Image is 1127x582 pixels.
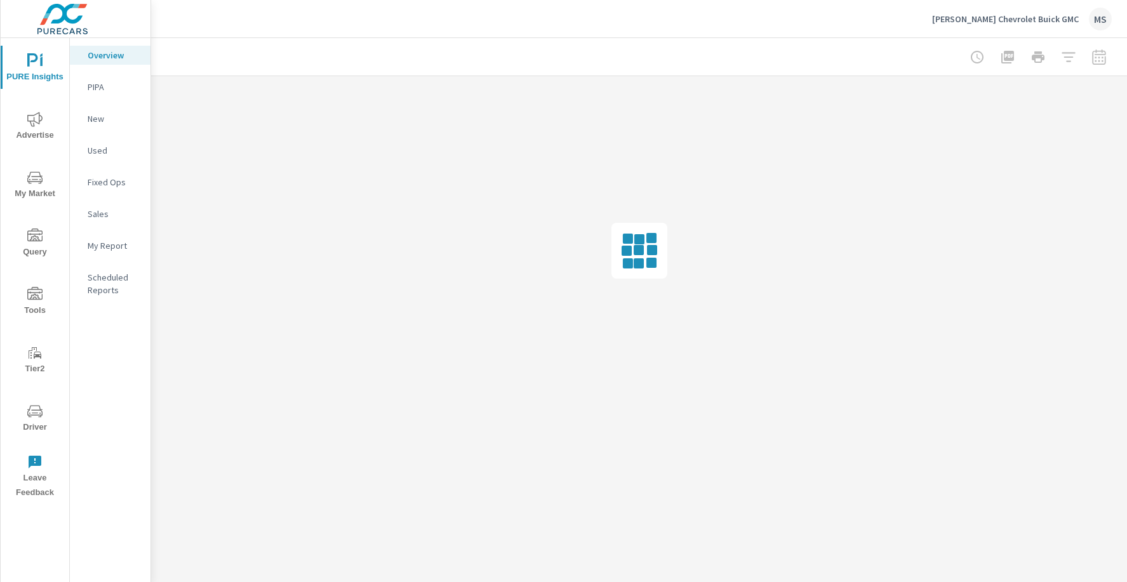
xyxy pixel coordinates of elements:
span: Advertise [4,112,65,143]
div: Scheduled Reports [70,268,150,300]
p: PIPA [88,81,140,93]
p: Scheduled Reports [88,271,140,296]
p: Overview [88,49,140,62]
div: nav menu [1,38,69,505]
div: Sales [70,204,150,223]
div: Overview [70,46,150,65]
div: MS [1089,8,1112,30]
div: PIPA [70,77,150,96]
p: [PERSON_NAME] Chevrolet Buick GMC [932,13,1079,25]
p: New [88,112,140,125]
span: PURE Insights [4,53,65,84]
p: My Report [88,239,140,252]
span: My Market [4,170,65,201]
span: Leave Feedback [4,454,65,500]
span: Tools [4,287,65,318]
span: Query [4,228,65,260]
div: Used [70,141,150,160]
p: Fixed Ops [88,176,140,188]
div: Fixed Ops [70,173,150,192]
span: Driver [4,404,65,435]
div: New [70,109,150,128]
p: Sales [88,208,140,220]
div: My Report [70,236,150,255]
span: Tier2 [4,345,65,376]
p: Used [88,144,140,157]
